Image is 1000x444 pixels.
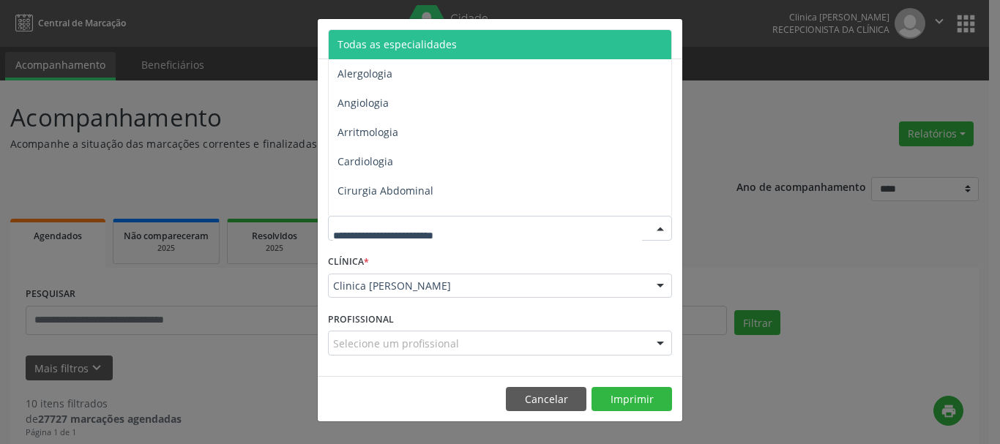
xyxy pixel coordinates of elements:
span: Selecione um profissional [333,336,459,351]
span: Angiologia [337,96,389,110]
span: Todas as especialidades [337,37,457,51]
span: Cirurgia Bariatrica [337,213,428,227]
h5: Relatório de agendamentos [328,29,496,48]
span: Cardiologia [337,154,393,168]
button: Cancelar [506,387,586,412]
span: Alergologia [337,67,392,80]
button: Imprimir [592,387,672,412]
label: PROFISSIONAL [328,308,394,331]
label: CLÍNICA [328,251,369,274]
span: Arritmologia [337,125,398,139]
button: Close [653,19,682,55]
span: Cirurgia Abdominal [337,184,433,197]
span: Clinica [PERSON_NAME] [333,279,642,293]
